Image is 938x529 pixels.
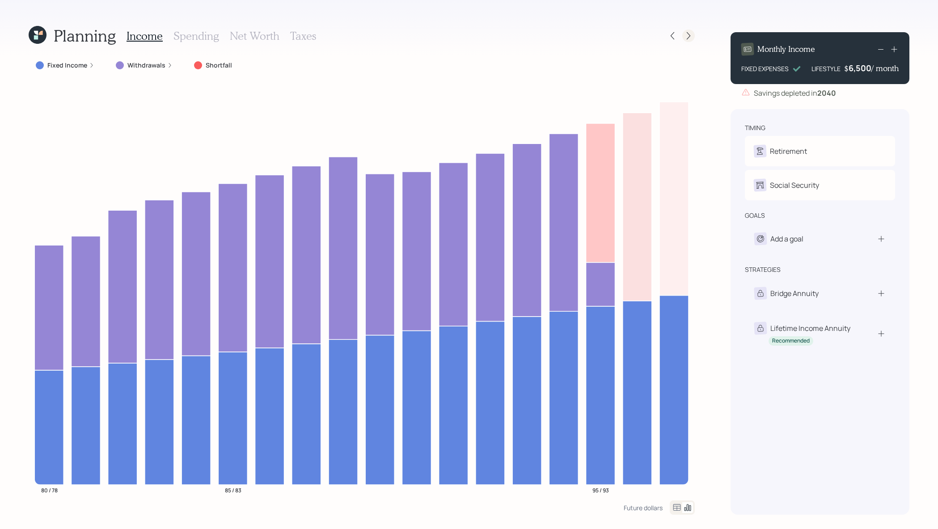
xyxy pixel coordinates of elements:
[225,486,241,494] tspan: 85 / 83
[849,63,871,73] div: 6,500
[745,123,765,132] div: timing
[770,180,819,190] div: Social Security
[817,88,836,98] b: 2040
[173,30,219,42] h3: Spending
[127,61,165,70] label: Withdrawals
[745,211,765,220] div: goals
[770,233,803,244] div: Add a goal
[772,337,810,345] div: Recommended
[127,30,163,42] h3: Income
[41,486,58,494] tspan: 80 / 78
[745,265,781,274] div: strategies
[871,63,899,73] h4: / month
[624,504,663,512] div: Future dollars
[844,63,849,73] h4: $
[741,64,789,73] div: FIXED EXPENSES
[757,44,815,54] h4: Monthly Income
[811,64,841,73] div: LIFESTYLE
[54,26,116,45] h1: Planning
[592,486,609,494] tspan: 95 / 93
[290,30,316,42] h3: Taxes
[770,146,807,157] div: Retirement
[47,61,87,70] label: Fixed Income
[206,61,232,70] label: Shortfall
[754,88,836,98] div: Savings depleted in
[770,288,819,299] div: Bridge Annuity
[770,323,850,334] div: Lifetime Income Annuity
[230,30,279,42] h3: Net Worth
